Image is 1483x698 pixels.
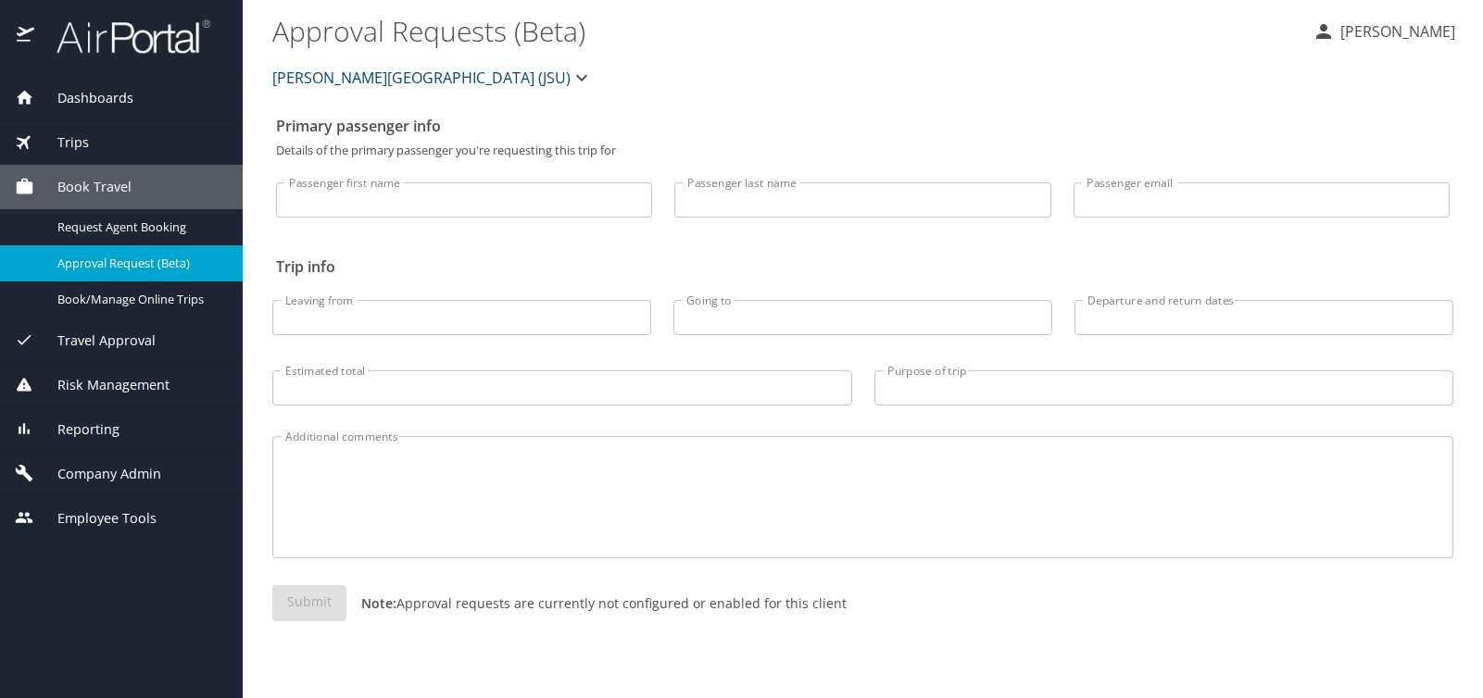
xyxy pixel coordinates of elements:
span: Risk Management [34,375,170,395]
button: [PERSON_NAME][GEOGRAPHIC_DATA] (JSU) [265,59,600,96]
strong: Note: [361,594,396,612]
span: Travel Approval [34,330,156,351]
span: Approval Request (Beta) [57,255,220,272]
span: Book Travel [34,177,132,197]
img: icon-airportal.png [17,19,36,55]
span: Book/Manage Online Trips [57,291,220,308]
p: Details of the primary passenger you're requesting this trip for [276,144,1450,156]
span: [PERSON_NAME][GEOGRAPHIC_DATA] (JSU) [272,65,571,91]
p: [PERSON_NAME] [1335,20,1455,43]
span: Reporting [34,419,119,440]
h1: Approval Requests (Beta) [272,2,1298,59]
span: Dashboards [34,88,133,108]
h2: Primary passenger info [276,111,1450,141]
span: Trips [34,132,89,153]
p: Approval requests are currently not configured or enabled for this client [346,593,847,613]
span: Company Admin [34,464,161,484]
span: Employee Tools [34,508,157,529]
h2: Trip info [276,252,1450,281]
button: [PERSON_NAME] [1305,15,1463,48]
span: Request Agent Booking [57,218,220,236]
img: airportal-logo.png [36,19,210,55]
